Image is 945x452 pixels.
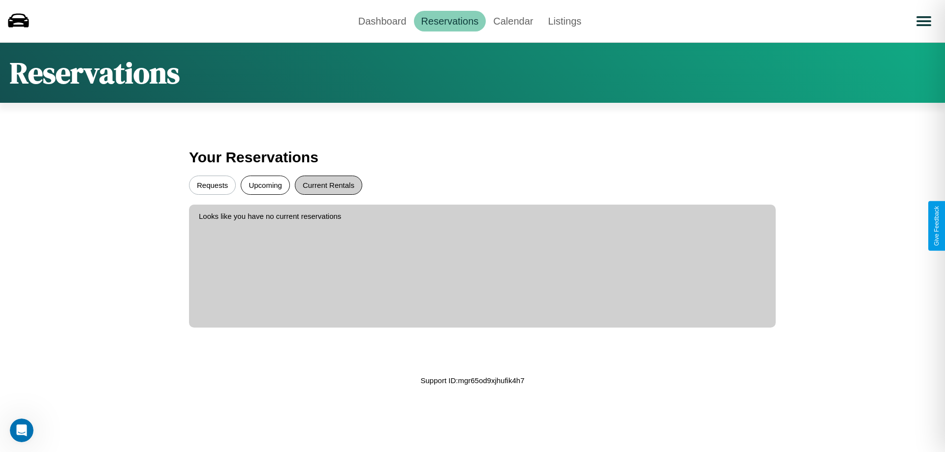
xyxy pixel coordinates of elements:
a: Listings [540,11,589,31]
div: Give Feedback [933,206,940,246]
button: Upcoming [241,176,290,195]
iframe: Intercom live chat [10,419,33,442]
h1: Reservations [10,53,180,93]
a: Calendar [486,11,540,31]
button: Current Rentals [295,176,362,195]
button: Requests [189,176,236,195]
button: Open menu [910,7,938,35]
a: Dashboard [351,11,414,31]
h3: Your Reservations [189,144,756,171]
p: Support ID: mgr65od9xjhufik4h7 [421,374,525,387]
p: Looks like you have no current reservations [199,210,766,223]
a: Reservations [414,11,486,31]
